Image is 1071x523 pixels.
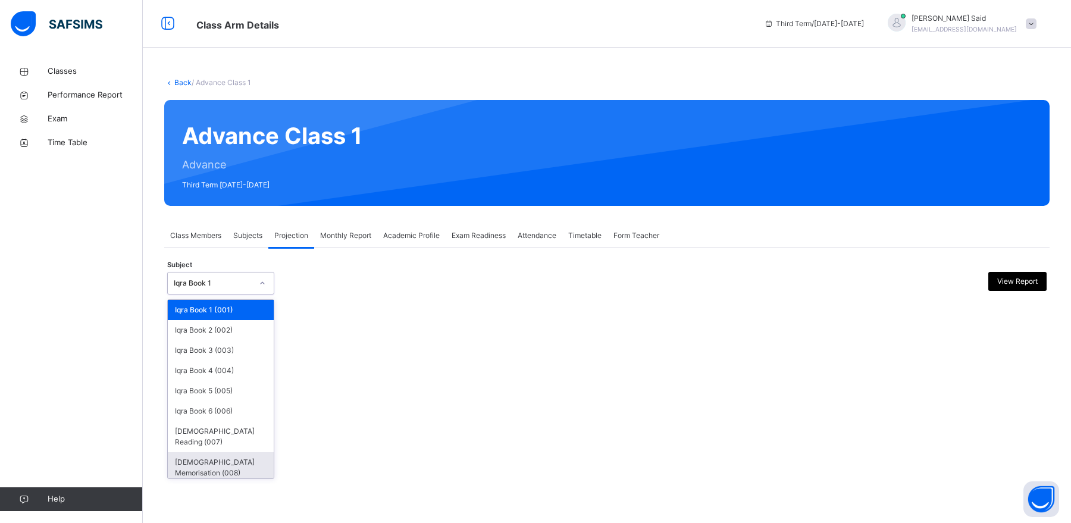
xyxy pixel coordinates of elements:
div: Iqra Book 1 (001) [168,300,274,320]
span: session/term information [764,18,864,29]
span: Monthly Report [320,230,371,241]
div: Iqra Book 4 (004) [168,361,274,381]
span: Help [48,493,142,505]
span: Subjects [233,230,262,241]
div: Hafiz MahadSaid [876,13,1042,35]
span: Attendance [518,230,556,241]
div: [DEMOGRAPHIC_DATA] Reading (007) [168,421,274,452]
div: Iqra Book 5 (005) [168,381,274,401]
span: Exam [48,113,143,125]
span: Academic Profile [383,230,440,241]
div: Iqra Book 6 (006) [168,401,274,421]
div: [DEMOGRAPHIC_DATA] Memorisation (008) [168,452,274,483]
span: Subject [167,260,192,270]
span: Time Table [48,137,143,149]
span: Classes [48,65,143,77]
span: Exam Readiness [452,230,506,241]
img: safsims [11,11,102,36]
span: Form Teacher [613,230,659,241]
span: Timetable [568,230,602,241]
span: / Advance Class 1 [192,78,251,87]
div: Iqra Book 3 (003) [168,340,274,361]
span: Performance Report [48,89,143,101]
span: [PERSON_NAME] Said [912,13,1017,24]
span: Projection [274,230,308,241]
div: Iqra Book 1 [174,278,252,289]
div: Iqra Book 2 (002) [168,320,274,340]
span: View Report [997,276,1038,287]
a: Back [174,78,192,87]
span: Class Arm Details [196,19,279,31]
button: Open asap [1023,481,1059,517]
span: Class Members [170,230,221,241]
span: [EMAIL_ADDRESS][DOMAIN_NAME] [912,26,1017,33]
